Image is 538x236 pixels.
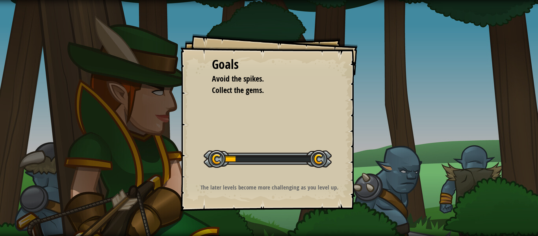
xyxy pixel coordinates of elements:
li: Avoid the spikes. [202,73,324,85]
span: Collect the gems. [212,85,264,95]
div: Goals [212,56,326,74]
p: The later levels become more challenging as you level up. [190,183,348,191]
li: Collect the gems. [202,85,324,96]
span: Avoid the spikes. [212,73,264,84]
